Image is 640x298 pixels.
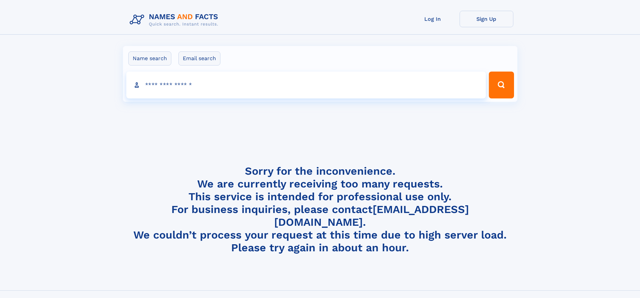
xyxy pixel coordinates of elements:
[178,51,220,66] label: Email search
[460,11,513,27] a: Sign Up
[489,72,514,98] button: Search Button
[126,72,486,98] input: search input
[128,51,171,66] label: Name search
[406,11,460,27] a: Log In
[274,203,469,228] a: [EMAIL_ADDRESS][DOMAIN_NAME]
[127,165,513,254] h4: Sorry for the inconvenience. We are currently receiving too many requests. This service is intend...
[127,11,224,29] img: Logo Names and Facts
